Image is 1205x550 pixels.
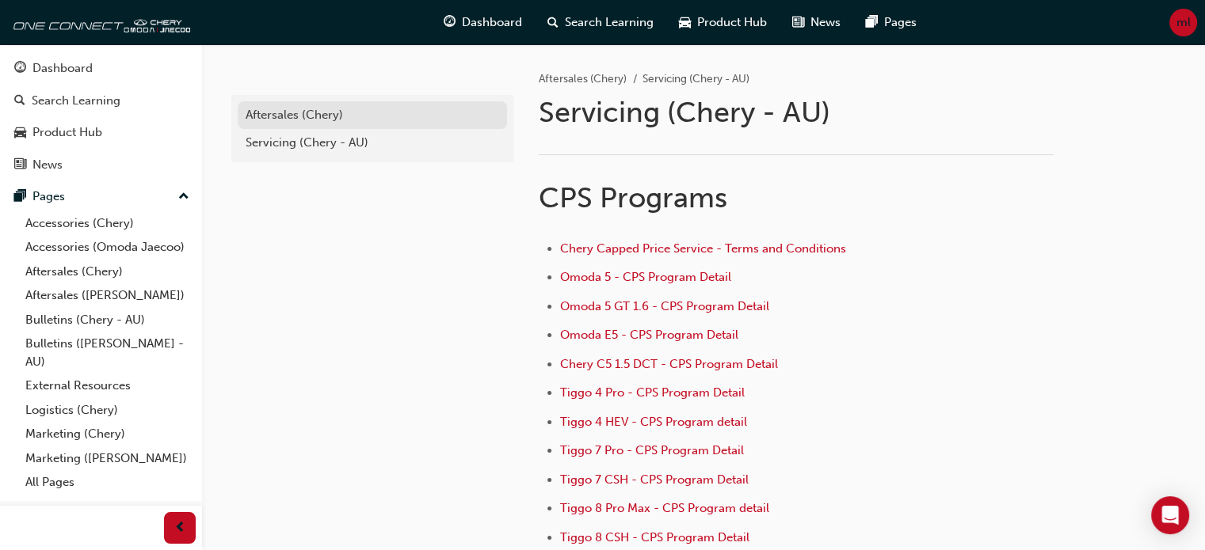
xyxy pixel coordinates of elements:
[6,182,196,211] button: Pages
[547,13,559,32] span: search-icon
[14,94,25,108] span: search-icon
[6,86,196,116] a: Search Learning
[14,158,26,173] span: news-icon
[178,187,189,207] span: up-icon
[238,101,507,129] a: Aftersales (Chery)
[238,129,507,157] a: Servicing (Chery - AU)
[792,13,804,32] span: news-icon
[19,235,196,260] a: Accessories (Omoda Jaecoo)
[810,13,841,32] span: News
[32,156,63,174] div: News
[1169,9,1197,36] button: ml
[780,6,853,39] a: news-iconNews
[246,134,499,152] div: Servicing (Chery - AU)
[6,54,196,83] a: Dashboard
[6,150,196,180] a: News
[246,106,499,124] div: Aftersales (Chery)
[32,188,65,206] div: Pages
[14,126,26,140] span: car-icon
[19,332,196,374] a: Bulletins ([PERSON_NAME] - AU)
[1151,496,1189,534] div: Open Intercom Messenger
[539,72,627,85] a: Aftersales (Chery)
[679,13,691,32] span: car-icon
[535,6,666,39] a: search-iconSearch Learning
[8,6,190,38] img: oneconnect
[462,13,522,32] span: Dashboard
[697,13,767,32] span: Product Hub
[444,13,456,32] span: guage-icon
[539,180,727,214] span: CPS Programs
[565,13,654,32] span: Search Learning
[19,446,196,471] a: Marketing ([PERSON_NAME])
[32,123,102,142] div: Product Hub
[19,260,196,284] a: Aftersales (Chery)
[884,13,917,32] span: Pages
[19,422,196,446] a: Marketing (Chery)
[560,472,749,487] a: Tiggo 7 CSH - CPS Program Detail
[19,211,196,236] a: Accessories (Chery)
[560,385,745,400] a: Tiggo 4 Pro - CPS Program Detail
[866,13,878,32] span: pages-icon
[560,241,846,256] a: Chery Capped Price Service - Terms and Conditions
[560,299,769,313] a: Omoda 5 GT 1.6 - CPS Program Detail
[19,308,196,332] a: Bulletins (Chery - AU)
[560,415,747,429] a: Tiggo 4 HEV - CPS Program detail
[560,443,744,457] a: Tiggo 7 Pro - CPS Program Detail
[6,51,196,182] button: DashboardSearch LearningProduct HubNews
[32,59,93,78] div: Dashboard
[853,6,929,39] a: pages-iconPages
[32,92,120,110] div: Search Learning
[666,6,780,39] a: car-iconProduct Hub
[19,374,196,398] a: External Resources
[560,328,738,342] a: Omoda E5 - CPS Program Detail
[539,95,1058,130] h1: Servicing (Chery - AU)
[19,398,196,423] a: Logistics (Chery)
[19,283,196,308] a: Aftersales ([PERSON_NAME])
[431,6,535,39] a: guage-iconDashboard
[560,270,731,284] a: Omoda 5 - CPS Program Detail
[643,70,749,89] li: Servicing (Chery - AU)
[14,190,26,204] span: pages-icon
[560,530,749,544] a: Tiggo 8 CSH - CPS Program Detail
[174,518,186,538] span: prev-icon
[14,62,26,76] span: guage-icon
[560,501,769,515] a: Tiggo 8 Pro Max - CPS Program detail
[19,470,196,495] a: All Pages
[6,118,196,147] a: Product Hub
[560,357,778,371] a: Chery C5 1.5 DCT - CPS Program Detail
[1176,13,1191,32] span: ml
